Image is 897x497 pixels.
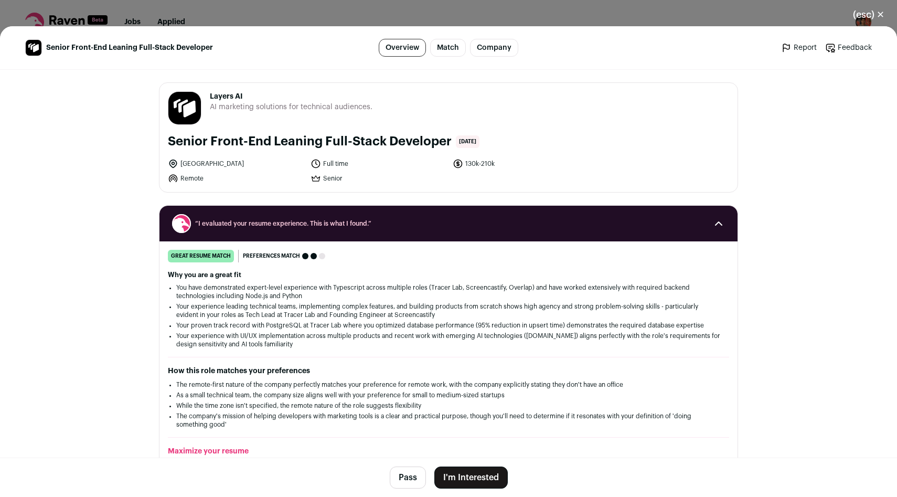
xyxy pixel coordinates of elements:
[168,366,729,376] h2: How this role matches your preferences
[168,133,452,150] h1: Senior Front-End Leaning Full-Stack Developer
[470,39,518,57] a: Company
[453,158,589,169] li: 130k-210k
[430,39,466,57] a: Match
[168,158,304,169] li: [GEOGRAPHIC_DATA]
[176,302,721,319] li: Your experience leading technical teams, implementing complex features, and building products fro...
[210,102,372,112] span: AI marketing solutions for technical audiences.
[168,173,304,184] li: Remote
[176,332,721,348] li: Your experience with UI/UX implementation across multiple products and recent work with emerging ...
[26,40,41,56] img: 8b0686cdb14416e309b576650978b8af9748b7d7daca60f07c57673c92abc341.jpg
[46,43,213,53] span: Senior Front-End Leaning Full-Stack Developer
[168,271,729,279] h2: Why you are a great fit
[781,43,817,53] a: Report
[825,43,872,53] a: Feedback
[168,446,729,457] h2: Maximize your resume
[168,92,201,124] img: 8b0686cdb14416e309b576650978b8af9748b7d7daca60f07c57673c92abc341.jpg
[176,380,721,389] li: The remote-first nature of the company perfectly matches your preference for remote work, with th...
[456,135,479,148] span: [DATE]
[176,412,721,429] li: The company's mission of helping developers with marketing tools is a clear and practical purpose...
[311,158,447,169] li: Full time
[210,91,372,102] span: Layers AI
[311,173,447,184] li: Senior
[168,250,234,262] div: great resume match
[243,251,300,261] span: Preferences match
[379,39,426,57] a: Overview
[176,401,721,410] li: While the time zone isn't specified, the remote nature of the role suggests flexibility
[840,3,897,26] button: Close modal
[390,467,426,489] button: Pass
[176,391,721,399] li: As a small technical team, the company size aligns well with your preference for small to medium-...
[176,321,721,330] li: Your proven track record with PostgreSQL at Tracer Lab where you optimized database performance (...
[434,467,508,489] button: I'm Interested
[176,283,721,300] li: You have demonstrated expert-level experience with Typescript across multiple roles (Tracer Lab, ...
[195,219,702,228] span: “I evaluated your resume experience. This is what I found.”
